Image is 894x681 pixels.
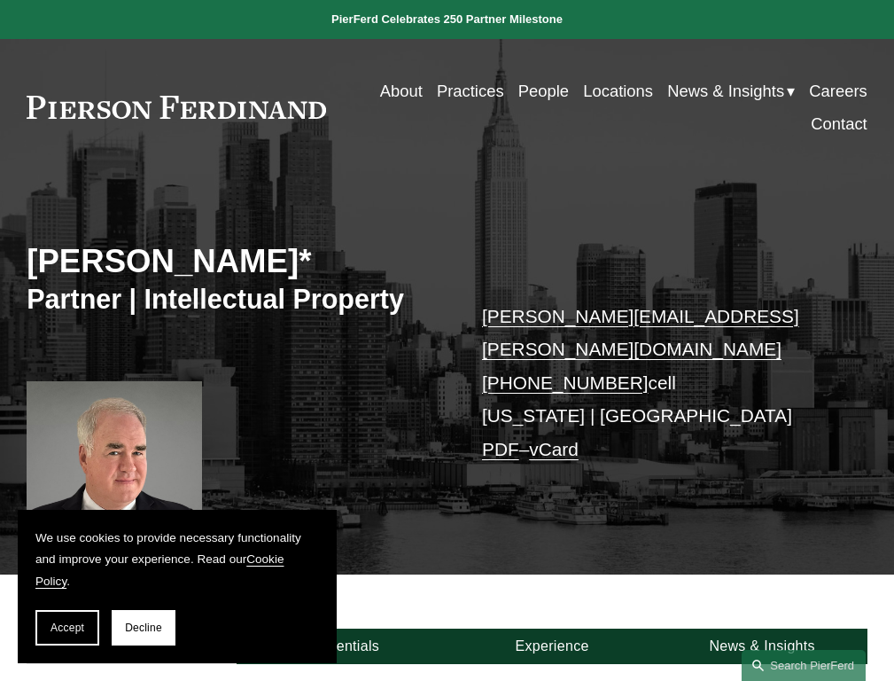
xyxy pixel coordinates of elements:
a: Credentials [237,629,447,665]
h2: [PERSON_NAME]* [27,242,447,281]
a: Careers [809,74,867,107]
a: Practices [437,74,504,107]
p: We use cookies to provide necessary functionality and improve your experience. Read our . [35,528,319,592]
a: News & Insights [657,629,867,665]
a: PDF [482,439,519,459]
section: Cookie banner [18,510,337,663]
a: Search this site [742,650,866,681]
a: vCard [529,439,579,459]
a: People [518,74,569,107]
span: Decline [125,622,162,634]
h3: Partner | Intellectual Property [27,283,447,317]
button: Accept [35,610,99,646]
a: Contact [811,107,867,140]
a: [PERSON_NAME][EMAIL_ADDRESS][PERSON_NAME][DOMAIN_NAME] [482,306,799,360]
a: Cookie Policy [35,552,284,587]
button: Decline [112,610,175,646]
span: News & Insights [667,76,784,106]
span: Accept [51,622,84,634]
a: folder dropdown [667,74,795,107]
a: Experience [447,629,657,665]
a: About [380,74,423,107]
p: cell [US_STATE] | [GEOGRAPHIC_DATA] – [482,300,832,466]
a: Locations [583,74,653,107]
a: [PHONE_NUMBER] [482,372,648,393]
